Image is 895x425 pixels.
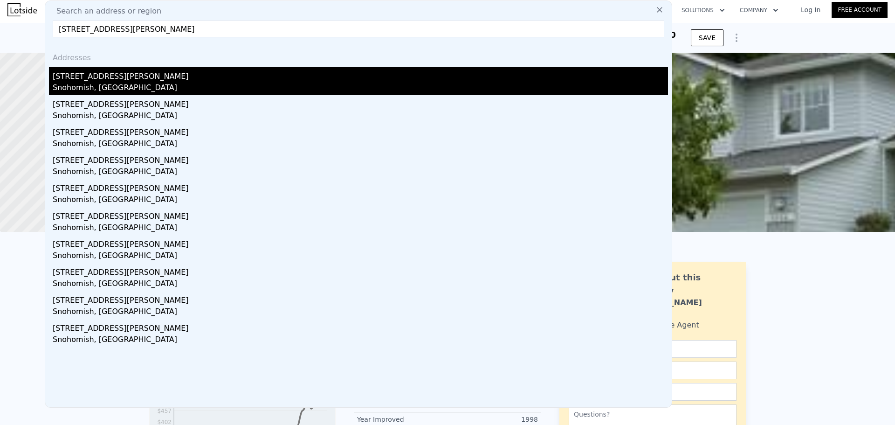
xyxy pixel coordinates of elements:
[157,408,172,414] tspan: $457
[7,3,37,16] img: Lotside
[53,235,668,250] div: [STREET_ADDRESS][PERSON_NAME]
[53,21,664,37] input: Enter an address, city, region, neighborhood or zip code
[633,297,737,320] div: [PERSON_NAME] Bahadur
[53,82,668,95] div: Snohomish, [GEOGRAPHIC_DATA]
[53,334,668,347] div: Snohomish, [GEOGRAPHIC_DATA]
[633,271,737,297] div: Ask about this property
[53,138,668,151] div: Snohomish, [GEOGRAPHIC_DATA]
[732,2,786,19] button: Company
[49,45,668,67] div: Addresses
[447,415,538,424] div: 1998
[53,222,668,235] div: Snohomish, [GEOGRAPHIC_DATA]
[53,250,668,263] div: Snohomish, [GEOGRAPHIC_DATA]
[53,67,668,82] div: [STREET_ADDRESS][PERSON_NAME]
[790,5,832,14] a: Log In
[53,291,668,306] div: [STREET_ADDRESS][PERSON_NAME]
[53,123,668,138] div: [STREET_ADDRESS][PERSON_NAME]
[53,263,668,278] div: [STREET_ADDRESS][PERSON_NAME]
[53,151,668,166] div: [STREET_ADDRESS][PERSON_NAME]
[53,207,668,222] div: [STREET_ADDRESS][PERSON_NAME]
[53,110,668,123] div: Snohomish, [GEOGRAPHIC_DATA]
[674,2,732,19] button: Solutions
[53,194,668,207] div: Snohomish, [GEOGRAPHIC_DATA]
[832,2,888,18] a: Free Account
[691,29,723,46] button: SAVE
[53,95,668,110] div: [STREET_ADDRESS][PERSON_NAME]
[53,278,668,291] div: Snohomish, [GEOGRAPHIC_DATA]
[727,28,746,47] button: Show Options
[53,179,668,194] div: [STREET_ADDRESS][PERSON_NAME]
[53,319,668,334] div: [STREET_ADDRESS][PERSON_NAME]
[53,166,668,179] div: Snohomish, [GEOGRAPHIC_DATA]
[357,415,447,424] div: Year Improved
[53,306,668,319] div: Snohomish, [GEOGRAPHIC_DATA]
[49,6,161,17] span: Search an address or region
